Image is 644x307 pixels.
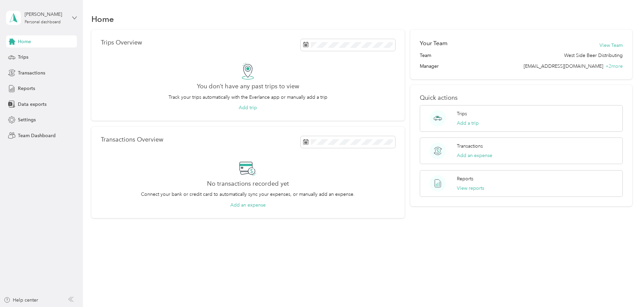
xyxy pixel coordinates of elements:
button: Add an expense [230,202,266,209]
h2: You don’t have any past trips to view [197,83,299,90]
span: Settings [18,116,36,123]
p: Track your trips automatically with the Everlance app or manually add a trip [169,94,327,101]
button: Add a trip [457,120,479,127]
div: Personal dashboard [25,20,61,24]
p: Quick actions [420,94,623,101]
button: Add trip [239,104,257,111]
span: Transactions [18,69,45,76]
button: Add an expense [457,152,492,159]
span: West Side Beer Distributing [564,52,623,59]
span: [EMAIL_ADDRESS][DOMAIN_NAME] [524,63,603,69]
span: Data exports [18,101,47,108]
h2: No transactions recorded yet [207,180,289,187]
p: Trips Overview [101,39,142,46]
button: Help center [4,297,38,304]
span: + 2 more [606,63,623,69]
span: Trips [18,54,28,61]
span: Reports [18,85,35,92]
button: View Team [599,42,623,49]
span: Home [18,38,31,45]
p: Reports [457,175,473,182]
h2: Your Team [420,39,447,48]
iframe: Everlance-gr Chat Button Frame [606,269,644,307]
span: Manager [420,63,439,70]
span: Team Dashboard [18,132,56,139]
p: Transactions [457,143,483,150]
p: Transactions Overview [101,136,163,143]
button: View reports [457,185,484,192]
p: Trips [457,110,467,117]
h1: Home [91,16,114,23]
span: Team [420,52,431,59]
p: Connect your bank or credit card to automatically sync your expenses, or manually add an expense. [141,191,355,198]
div: [PERSON_NAME] [25,11,67,18]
